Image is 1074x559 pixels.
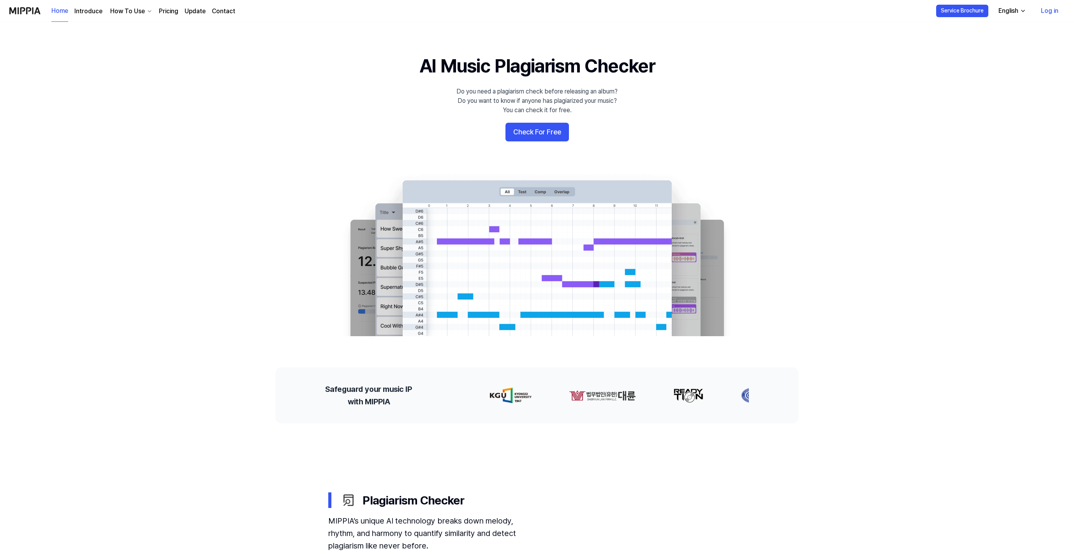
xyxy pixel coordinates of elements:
[328,515,539,552] div: MIPPIA’s unique AI technology breaks down melody, rhythm, and harmony to quantify similarity and ...
[74,7,102,16] a: Introduce
[341,492,746,508] div: Plagiarism Checker
[741,388,765,403] img: partner-logo-3
[109,7,153,16] button: How To Use
[569,388,636,403] img: partner-logo-1
[992,3,1031,19] button: English
[673,388,704,403] img: partner-logo-2
[490,388,532,403] img: partner-logo-0
[185,7,206,16] a: Update
[997,6,1020,16] div: English
[51,0,68,22] a: Home
[328,486,746,515] button: Plagiarism Checker
[505,123,569,141] button: Check For Free
[212,7,235,16] a: Contact
[325,383,412,408] h2: Safeguard your music IP with MIPPIA
[109,7,146,16] div: How To Use
[456,87,618,115] div: Do you need a plagiarism check before releasing an album? Do you want to know if anyone has plagi...
[335,173,739,336] img: main Image
[159,7,178,16] a: Pricing
[936,5,988,17] button: Service Brochure
[419,53,655,79] h1: AI Music Plagiarism Checker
